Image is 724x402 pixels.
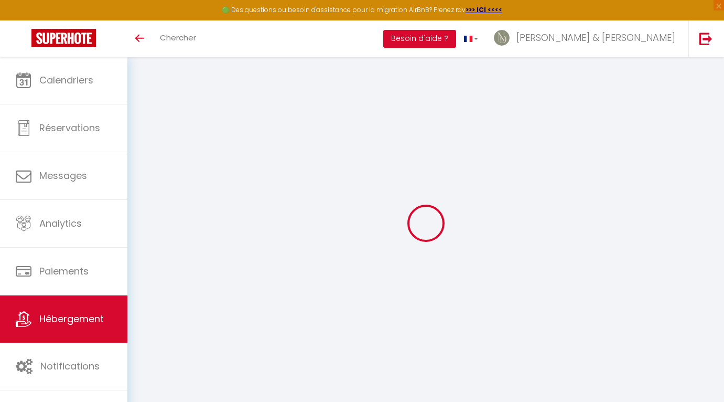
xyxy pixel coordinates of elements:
span: Paiements [39,265,89,278]
img: Super Booking [31,29,96,47]
a: >>> ICI <<<< [466,5,502,14]
span: Notifications [40,359,100,373]
a: ... [PERSON_NAME] & [PERSON_NAME] [486,20,688,57]
button: Besoin d'aide ? [383,30,456,48]
img: logout [699,32,712,45]
a: Chercher [152,20,204,57]
span: Messages [39,169,87,182]
img: ... [494,30,510,46]
span: Hébergement [39,312,104,325]
span: [PERSON_NAME] & [PERSON_NAME] [516,31,675,44]
span: Analytics [39,217,82,230]
span: Chercher [160,32,196,43]
span: Calendriers [39,73,93,87]
span: Réservations [39,121,100,134]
